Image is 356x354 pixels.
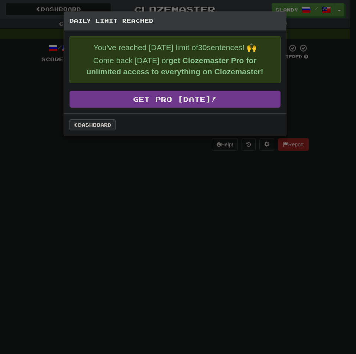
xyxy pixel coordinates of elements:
[69,17,281,25] h5: Daily Limit Reached
[75,55,275,77] p: Come back [DATE] or
[69,91,281,108] a: Get Pro [DATE]!
[86,56,263,76] strong: get Clozemaster Pro for unlimited access to everything on Clozemaster!
[75,42,275,53] p: You've reached [DATE] limit of 30 sentences! 🙌
[69,119,116,130] a: Dashboard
